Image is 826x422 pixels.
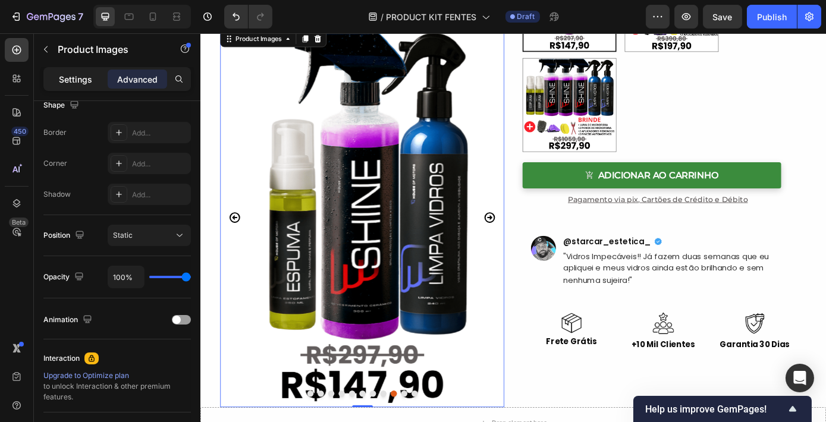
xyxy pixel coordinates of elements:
div: Shape [43,97,81,114]
span: Draft [517,11,535,22]
input: Auto [108,266,144,288]
div: Shadow [43,189,71,200]
button: Dot [229,408,236,415]
button: Dot [181,408,189,415]
span: Save [713,12,733,22]
img: Verificado [517,233,527,243]
p: 7 [78,10,83,24]
div: Add... [132,190,188,200]
div: Corner [43,158,67,169]
p: Product Images [58,42,159,56]
div: Publish [757,11,787,23]
div: Open Intercom Messenger [786,364,814,392]
p: "Vidros Impecáveis!! Já fazem duas semanas que eu apliquei e meus vidros ainda estão brilhando e ... [414,248,679,289]
img: Garantia 30 dias [617,316,648,347]
div: Garantia 30 Dias [592,350,673,361]
button: Dot [205,408,212,415]
button: Dot [146,408,153,415]
span: Help us improve GemPages! [645,404,786,415]
div: Add... [132,159,188,169]
div: Interaction [43,353,80,364]
div: Frete Grátis [394,347,452,357]
img: +10 mil clientes [513,316,544,347]
span: / [381,11,384,23]
p: Settings [59,73,92,86]
span: Static [113,231,133,240]
button: Dot [193,408,200,415]
div: Undo/Redo [224,5,272,29]
div: Border [43,127,67,138]
div: Product Images [37,1,95,12]
button: Dot [241,408,248,415]
div: Position [43,228,87,244]
span: Pagamento via pix, Cartões de Crédito e Débito [419,184,624,195]
button: Dot [158,408,165,415]
button: Dot [122,408,129,415]
button: Save [703,5,742,29]
button: Carousel Next Arrow [323,204,337,218]
button: 7 [5,5,89,29]
div: to unlock Interaction & other premium features. [43,370,191,402]
img: Frete grátis [412,319,435,343]
button: Dot [217,408,224,415]
div: +10 Mil Clientes [492,350,564,361]
button: Adicionar ao Carrinho [368,147,662,177]
div: 450 [11,127,29,136]
button: Static [108,225,191,246]
div: Add... [132,128,188,138]
button: Publish [747,5,797,29]
button: Dot [134,408,141,415]
button: Dot [169,408,177,415]
div: Opacity [43,269,86,285]
img: @starcar_estetica_ [377,231,406,260]
button: Show survey - Help us improve GemPages! [645,402,800,416]
p: Advanced [117,73,158,86]
div: Adicionar ao Carrinho [454,156,591,169]
div: Upgrade to Optimize plan [43,370,191,381]
span: PRODUCT KIT FENTES [387,11,477,23]
div: Animation [43,312,95,328]
div: Beta [9,218,29,227]
span: @starcar_estetica_ [414,231,514,245]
